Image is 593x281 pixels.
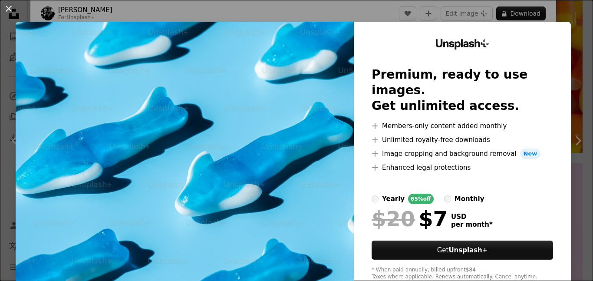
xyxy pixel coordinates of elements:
[372,162,553,173] li: Enhanced legal protections
[372,195,379,202] input: yearly65%off
[372,67,553,114] h2: Premium, ready to use images. Get unlimited access.
[372,135,553,145] li: Unlimited royalty-free downloads
[451,213,493,221] span: USD
[455,194,484,204] div: monthly
[372,241,553,260] button: GetUnsplash+
[372,208,448,230] div: $7
[382,194,405,204] div: yearly
[451,221,493,228] span: per month *
[408,194,434,204] div: 65% off
[372,267,553,281] div: * When paid annually, billed upfront $84 Taxes where applicable. Renews automatically. Cancel any...
[448,246,488,254] strong: Unsplash+
[372,208,415,230] span: $20
[444,195,451,202] input: monthly
[372,149,553,159] li: Image cropping and background removal
[520,149,541,159] span: New
[372,121,553,131] li: Members-only content added monthly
